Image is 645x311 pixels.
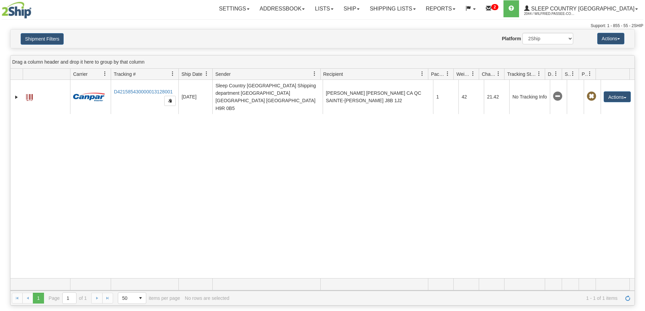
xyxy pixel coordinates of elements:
[99,68,111,80] a: Carrier filter column settings
[13,94,20,101] a: Expand
[533,68,545,80] a: Tracking Status filter column settings
[484,80,509,114] td: 21.42
[73,93,105,101] img: 14 - Canpar
[442,68,453,80] a: Packages filter column settings
[2,23,643,29] div: Support: 1 - 855 - 55 - 2SHIP
[553,92,562,101] span: No Tracking Info
[597,33,624,44] button: Actions
[339,0,365,17] a: Ship
[10,55,635,69] div: grid grouping header
[122,295,131,302] span: 50
[63,293,76,304] input: Page 1
[456,71,471,77] span: Weight
[215,71,231,77] span: Sender
[114,89,173,94] a: D421585430000013128001
[584,68,596,80] a: Pickup Status filter column settings
[164,96,176,106] button: Copy to clipboard
[493,68,504,80] a: Charge filter column settings
[507,71,537,77] span: Tracking Status
[185,295,230,301] div: No rows are selected
[73,71,88,77] span: Carrier
[234,295,618,301] span: 1 - 1 of 1 items
[567,68,579,80] a: Shipment Issues filter column settings
[212,80,323,114] td: Sleep Country [GEOGRAPHIC_DATA] Shipping department [GEOGRAPHIC_DATA] [GEOGRAPHIC_DATA] [GEOGRAPH...
[548,71,554,77] span: Delivery Status
[21,33,64,45] button: Shipment Filters
[365,0,421,17] a: Shipping lists
[323,80,433,114] td: [PERSON_NAME] [PERSON_NAME] CA QC SAINTE-[PERSON_NAME] J8B 1J2
[604,91,631,102] button: Actions
[458,80,484,114] td: 42
[178,80,212,114] td: [DATE]
[214,0,255,17] a: Settings
[587,92,596,101] span: Pickup Not Assigned
[135,293,146,304] span: select
[565,71,571,77] span: Shipment Issues
[431,71,445,77] span: Packages
[502,35,521,42] label: Platform
[622,293,633,304] a: Refresh
[582,71,587,77] span: Pickup Status
[481,0,503,17] a: 2
[482,71,496,77] span: Charge
[118,292,180,304] span: items per page
[118,292,146,304] span: Page sizes drop down
[491,4,498,10] sup: 2
[2,2,31,19] img: logo2044.jpg
[530,6,635,12] span: Sleep Country [GEOGRAPHIC_DATA]
[49,292,87,304] span: Page of 1
[550,68,562,80] a: Delivery Status filter column settings
[509,80,550,114] td: No Tracking Info
[167,68,178,80] a: Tracking # filter column settings
[201,68,212,80] a: Ship Date filter column settings
[323,71,343,77] span: Recipient
[629,121,644,190] iframe: chat widget
[181,71,202,77] span: Ship Date
[433,80,458,114] td: 1
[255,0,310,17] a: Addressbook
[519,0,643,17] a: Sleep Country [GEOGRAPHIC_DATA] 2044 / Wilfried.Passee-Coutrin
[416,68,428,80] a: Recipient filter column settings
[33,293,44,304] span: Page 1
[310,0,338,17] a: Lists
[26,91,33,102] a: Label
[114,71,136,77] span: Tracking #
[421,0,460,17] a: Reports
[309,68,320,80] a: Sender filter column settings
[524,10,575,17] span: 2044 / Wilfried.Passee-Coutrin
[467,68,479,80] a: Weight filter column settings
